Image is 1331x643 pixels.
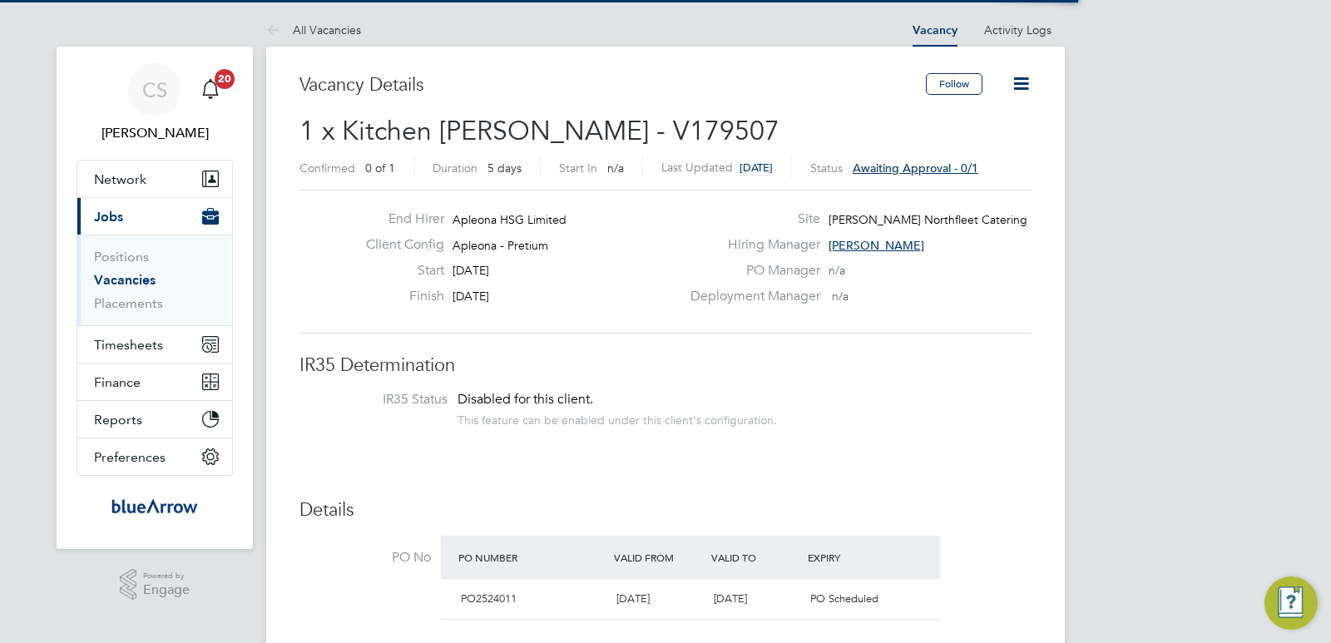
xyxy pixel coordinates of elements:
button: Follow [926,73,982,95]
a: Powered byEngage [120,569,190,601]
button: Network [77,161,232,197]
div: Expiry [804,542,901,572]
a: CS[PERSON_NAME] [77,63,233,143]
span: Jobs [94,209,123,225]
span: 1 x Kitchen [PERSON_NAME] - V179507 [299,115,779,147]
label: Hiring Manager [680,236,820,254]
span: [DATE] [714,591,747,606]
div: PO Number [454,542,610,572]
button: Engage Resource Center [1264,576,1318,630]
label: Confirmed [299,161,355,176]
a: All Vacancies [266,22,361,37]
nav: Main navigation [57,47,253,549]
img: bluearrow-logo-retina.png [111,492,198,519]
span: [DATE] [453,263,489,278]
div: Jobs [77,235,232,325]
a: Placements [94,295,163,311]
span: Reports [94,412,142,428]
span: 20 [215,69,235,89]
label: Client Config [353,236,444,254]
span: Claire Smee [77,123,233,143]
button: Preferences [77,438,232,475]
div: This feature can be enabled under this client's configuration. [458,408,777,428]
a: Activity Logs [984,22,1051,37]
a: 20 [194,63,227,116]
span: n/a [829,263,845,278]
button: Jobs [77,198,232,235]
a: Positions [94,249,149,265]
span: PO2524011 [461,591,517,606]
span: Powered by [143,569,190,583]
span: [DATE] [453,289,489,304]
span: [DATE] [740,161,773,175]
span: Engage [143,583,190,597]
a: Go to home page [77,492,233,519]
label: IR35 Status [316,391,448,408]
a: Vacancy [913,23,957,37]
span: Awaiting approval - 0/1 [853,161,978,176]
label: Status [810,161,843,176]
span: n/a [832,289,849,304]
h3: Vacancy Details [299,73,926,97]
label: Finish [353,288,444,305]
div: Valid From [610,542,707,572]
span: [PERSON_NAME] [829,238,924,253]
label: PO No [299,549,431,566]
a: Vacancies [94,272,156,288]
div: Valid To [707,542,804,572]
span: PO Scheduled [810,591,878,606]
span: Apleona - Pretium [453,238,548,253]
label: Last Updated [661,160,733,175]
h3: IR35 Determination [299,354,1032,378]
label: PO Manager [680,262,820,279]
button: Finance [77,364,232,400]
span: 0 of 1 [365,161,395,176]
span: CS [142,79,167,101]
span: [DATE] [616,591,650,606]
span: Network [94,171,146,187]
label: Start In [559,161,597,176]
span: [PERSON_NAME] Northfleet Catering [829,212,1027,227]
label: Deployment Manager [680,288,820,305]
span: Apleona HSG Limited [453,212,567,227]
label: Duration [433,161,477,176]
h3: Details [299,498,1032,522]
span: 5 days [487,161,522,176]
label: Start [353,262,444,279]
button: Timesheets [77,326,232,363]
span: n/a [607,161,624,176]
label: End Hirer [353,210,444,228]
span: Finance [94,374,141,390]
span: Disabled for this client. [458,391,593,408]
label: Site [680,210,820,228]
span: Timesheets [94,337,163,353]
span: Preferences [94,449,166,465]
button: Reports [77,401,232,438]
